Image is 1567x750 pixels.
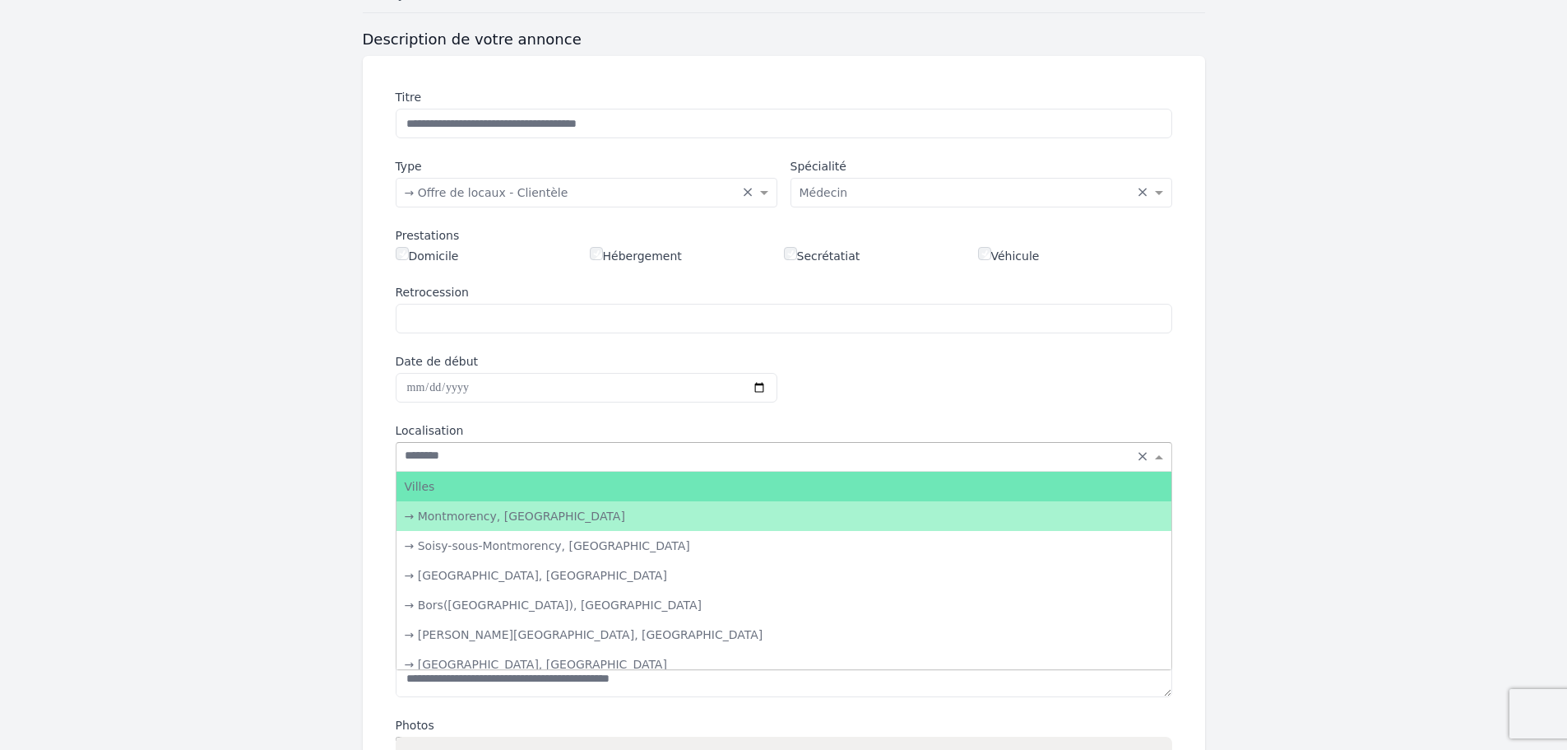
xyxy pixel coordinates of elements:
[396,284,1172,300] label: Retrocession
[396,501,1171,531] div: → Montmorency, [GEOGRAPHIC_DATA]
[396,353,777,370] label: Date de début
[396,531,1171,561] div: → Soisy-sous-Montmorency, [GEOGRAPHIC_DATA]
[396,472,1171,501] div: Villes
[590,247,682,264] label: Hébergement
[363,30,1205,49] h3: Description de votre annonce
[396,650,1171,679] div: → [GEOGRAPHIC_DATA], [GEOGRAPHIC_DATA]
[396,89,1172,105] label: Titre
[590,247,603,260] input: Hébergement
[396,561,1171,590] div: → [GEOGRAPHIC_DATA], [GEOGRAPHIC_DATA]
[742,184,756,201] span: Clear all
[790,158,1172,175] label: Spécialité
[978,247,991,260] input: Véhicule
[396,227,1172,244] div: Prestations
[396,471,1172,670] ng-dropdown-panel: Options list
[1137,449,1151,465] span: Clear all
[396,158,777,175] label: Type
[784,247,797,260] input: Secrétatiat
[396,422,1172,439] label: Localisation
[396,247,459,264] label: Domicile
[784,247,860,264] label: Secrétatiat
[396,620,1171,650] div: → [PERSON_NAME][GEOGRAPHIC_DATA], [GEOGRAPHIC_DATA]
[978,247,1040,264] label: Véhicule
[396,717,1172,734] label: Photos
[1137,184,1151,201] span: Clear all
[396,590,1171,620] div: → Bors([GEOGRAPHIC_DATA]), [GEOGRAPHIC_DATA]
[396,247,409,260] input: Domicile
